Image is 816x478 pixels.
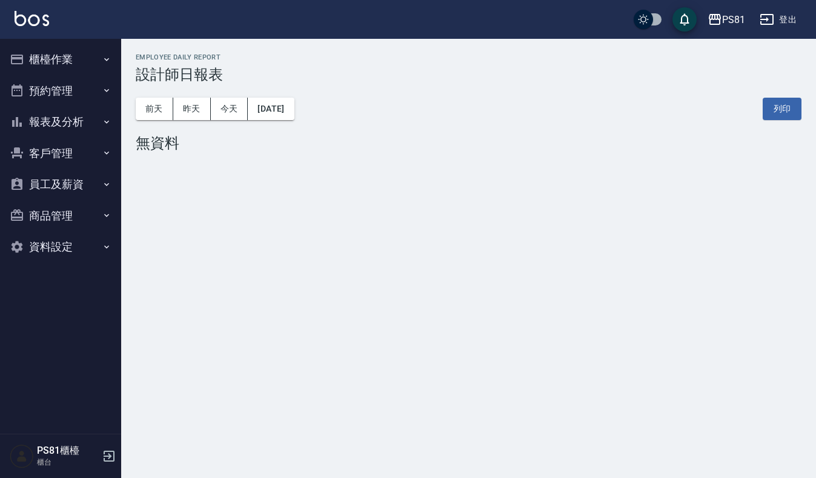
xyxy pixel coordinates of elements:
[211,98,248,120] button: 今天
[136,135,801,152] div: 無資料
[173,98,211,120] button: 昨天
[5,75,116,107] button: 預約管理
[763,98,801,120] button: 列印
[672,7,697,32] button: save
[755,8,801,31] button: 登出
[248,98,294,120] button: [DATE]
[5,106,116,138] button: 報表及分析
[5,44,116,75] button: 櫃檯作業
[136,66,801,83] h3: 設計師日報表
[15,11,49,26] img: Logo
[5,138,116,169] button: 客戶管理
[5,231,116,263] button: 資料設定
[37,457,99,468] p: 櫃台
[722,12,745,27] div: PS81
[703,7,750,32] button: PS81
[5,200,116,232] button: 商品管理
[5,169,116,200] button: 員工及薪資
[10,444,34,468] img: Person
[136,53,801,61] h2: Employee Daily Report
[37,445,99,457] h5: PS81櫃檯
[136,98,173,120] button: 前天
